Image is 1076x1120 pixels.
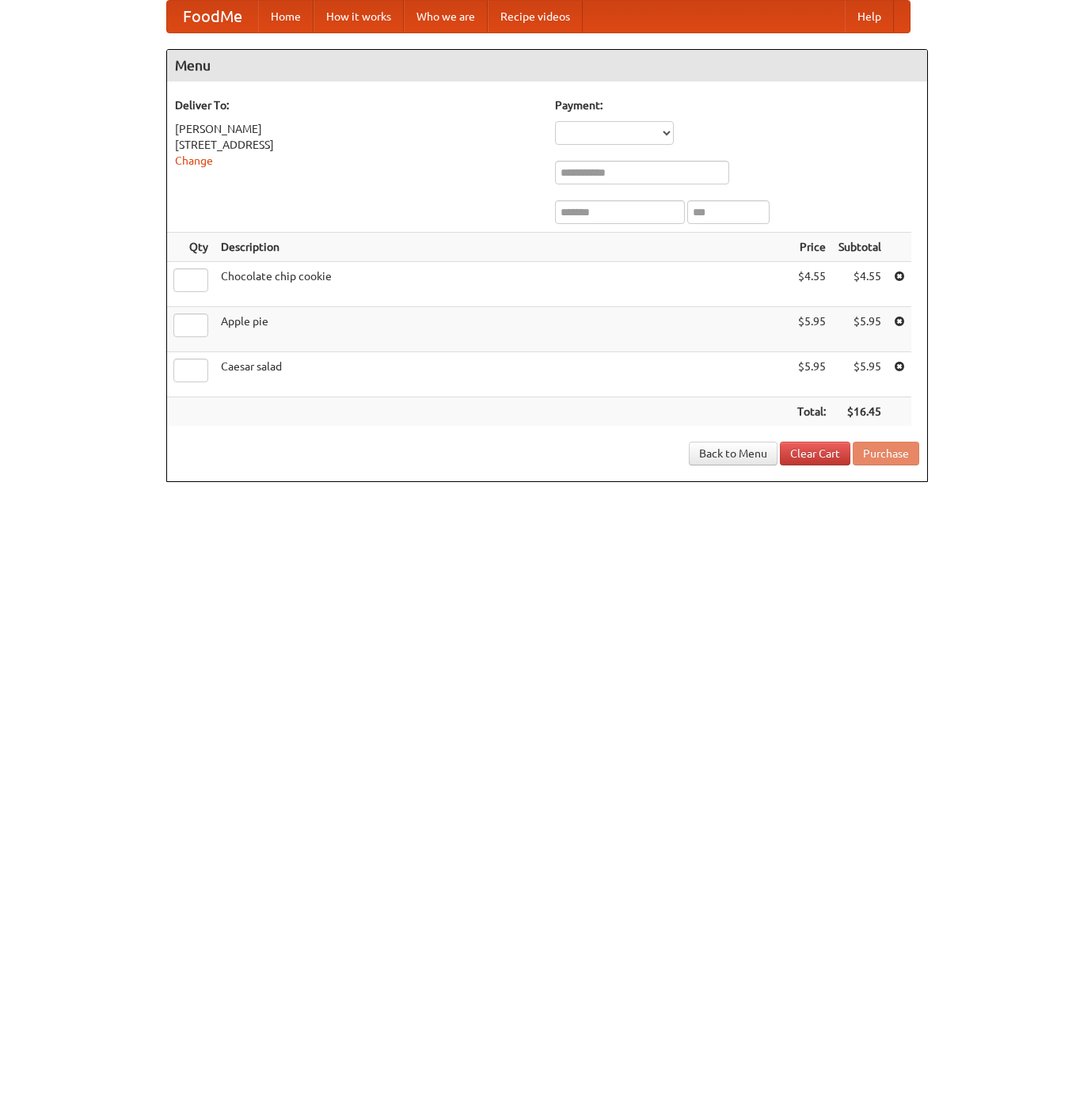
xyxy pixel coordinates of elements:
[780,442,850,465] a: Clear Cart
[175,97,539,113] h5: Deliver To:
[832,352,888,397] td: $5.95
[404,1,488,32] a: Who we are
[175,121,539,137] div: [PERSON_NAME]
[258,1,314,32] a: Home
[215,262,791,307] td: Chocolate chip cookie
[215,233,791,262] th: Description
[832,307,888,352] td: $5.95
[853,442,919,465] button: Purchase
[791,352,832,397] td: $5.95
[215,352,791,397] td: Caesar salad
[791,397,832,427] th: Total:
[791,262,832,307] td: $4.55
[167,1,258,32] a: FoodMe
[832,233,888,262] th: Subtotal
[167,50,927,82] h4: Menu
[555,97,919,113] h5: Payment:
[215,307,791,352] td: Apple pie
[175,154,213,167] a: Change
[488,1,583,32] a: Recipe videos
[791,307,832,352] td: $5.95
[832,397,888,427] th: $16.45
[689,442,778,465] a: Back to Menu
[845,1,894,32] a: Help
[832,262,888,307] td: $4.55
[167,233,215,262] th: Qty
[791,233,832,262] th: Price
[175,137,539,153] div: [STREET_ADDRESS]
[314,1,404,32] a: How it works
